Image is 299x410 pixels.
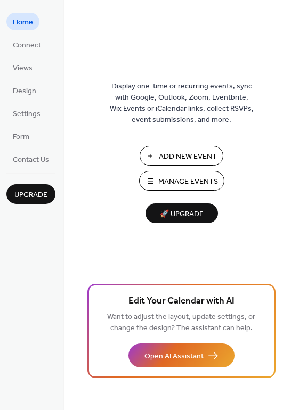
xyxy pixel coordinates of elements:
a: Views [6,59,39,76]
span: Connect [13,40,41,51]
a: Form [6,127,36,145]
span: Open AI Assistant [144,351,204,362]
a: Design [6,81,43,99]
button: 🚀 Upgrade [146,203,218,223]
span: Views [13,63,33,74]
span: Design [13,86,36,97]
a: Connect [6,36,47,53]
button: Manage Events [139,171,224,191]
span: Display one-time or recurring events, sync with Google, Outlook, Zoom, Eventbrite, Wix Events or ... [110,81,254,126]
span: Home [13,17,33,28]
span: Manage Events [158,176,218,187]
a: Contact Us [6,150,55,168]
a: Settings [6,104,47,122]
span: Upgrade [14,190,47,201]
span: Settings [13,109,41,120]
a: Home [6,13,39,30]
span: Contact Us [13,154,49,166]
button: Open AI Assistant [128,343,235,367]
span: Want to adjust the layout, update settings, or change the design? The assistant can help. [107,310,255,335]
span: Form [13,132,29,143]
span: 🚀 Upgrade [152,207,212,222]
button: Add New Event [140,146,223,166]
button: Upgrade [6,184,55,204]
span: Add New Event [159,151,217,162]
span: Edit Your Calendar with AI [128,294,235,309]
